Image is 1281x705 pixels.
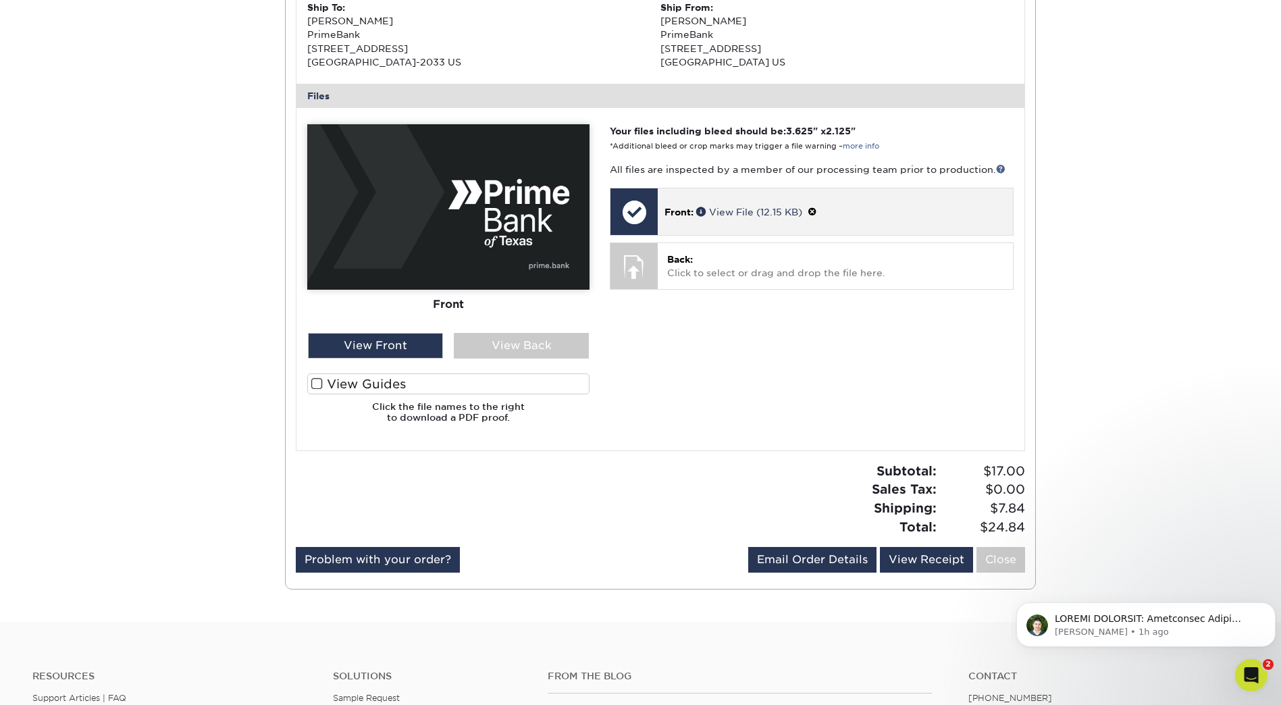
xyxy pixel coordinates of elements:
span: $24.84 [941,518,1025,537]
p: Click to select or drag and drop the file here. [667,253,1003,280]
div: View Front [308,333,443,359]
strong: Ship To: [307,2,345,13]
span: Front: [664,207,694,217]
a: Email Order Details [748,547,877,573]
div: Front [307,290,590,319]
div: Files [296,84,1024,108]
span: $0.00 [941,480,1025,499]
div: [PERSON_NAME] PrimeBank [STREET_ADDRESS] [GEOGRAPHIC_DATA] US [660,1,1014,70]
small: *Additional bleed or crop marks may trigger a file warning – [610,142,879,151]
p: All files are inspected by a member of our processing team prior to production. [610,163,1013,176]
strong: Your files including bleed should be: " x " [610,126,856,136]
a: Contact [968,671,1249,682]
span: LOREMI DOLORSIT: Ametconsec Adipi 27371-18012-48186 Elits doe tem incidid utla etdol magn Aliquae... [44,39,248,439]
a: Close [976,547,1025,573]
strong: Total: [899,519,937,534]
span: Back: [667,254,693,265]
a: [PHONE_NUMBER] [968,693,1052,703]
h4: From the Blog [548,671,932,682]
a: Sample Request [333,693,400,703]
div: View Back [454,333,589,359]
a: View File (12.15 KB) [696,207,802,217]
a: View Receipt [880,547,973,573]
h4: Resources [32,671,313,682]
p: Message from Matthew, sent 1h ago [44,52,248,64]
span: 3.625 [786,126,813,136]
strong: Ship From: [660,2,713,13]
a: Problem with your order? [296,547,460,573]
strong: Subtotal: [877,463,937,478]
div: [PERSON_NAME] PrimeBank [STREET_ADDRESS] [GEOGRAPHIC_DATA]-2033 US [307,1,660,70]
span: $17.00 [941,462,1025,481]
iframe: Intercom notifications message [1011,574,1281,669]
label: View Guides [307,373,590,394]
strong: Shipping: [874,500,937,515]
a: more info [843,142,879,151]
h4: Solutions [333,671,527,682]
span: 2 [1263,659,1274,670]
h6: Click the file names to the right to download a PDF proof. [307,401,590,434]
iframe: Intercom live chat [1235,659,1267,691]
strong: Sales Tax: [872,481,937,496]
span: 2.125 [826,126,851,136]
span: $7.84 [941,499,1025,518]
